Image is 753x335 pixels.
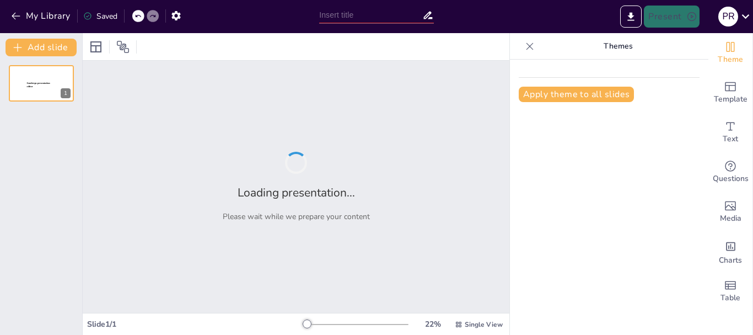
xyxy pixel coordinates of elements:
span: Table [720,292,740,304]
span: Position [116,40,130,54]
div: Add text boxes [708,113,752,152]
span: Sendsteps presentation editor [27,82,50,88]
div: 22 % [419,319,446,329]
button: Export to PowerPoint [620,6,642,28]
div: P R [718,7,738,26]
div: Slide 1 / 1 [87,319,303,329]
button: Add slide [6,39,77,56]
button: My Library [8,7,75,25]
div: Change the overall theme [708,33,752,73]
input: Insert title [319,7,422,23]
span: Single View [465,320,503,329]
button: Apply theme to all slides [519,87,634,102]
span: Theme [718,54,743,66]
span: Questions [713,173,749,185]
p: Themes [539,33,697,60]
span: Media [720,212,741,225]
div: Add charts and graphs [708,232,752,272]
span: Template [714,93,747,105]
button: P R [718,6,738,28]
h2: Loading presentation... [238,185,355,200]
span: Charts [719,254,742,267]
div: Get real-time input from your audience [708,152,752,192]
span: Text [723,133,738,145]
div: Saved [83,11,117,22]
p: Please wait while we prepare your content [223,211,370,222]
div: Add a table [708,272,752,311]
div: Add ready made slides [708,73,752,113]
div: 1 [61,88,71,98]
div: Add images, graphics, shapes or video [708,192,752,232]
div: 1 [9,65,74,102]
button: Present [644,6,699,28]
div: Layout [87,38,105,56]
